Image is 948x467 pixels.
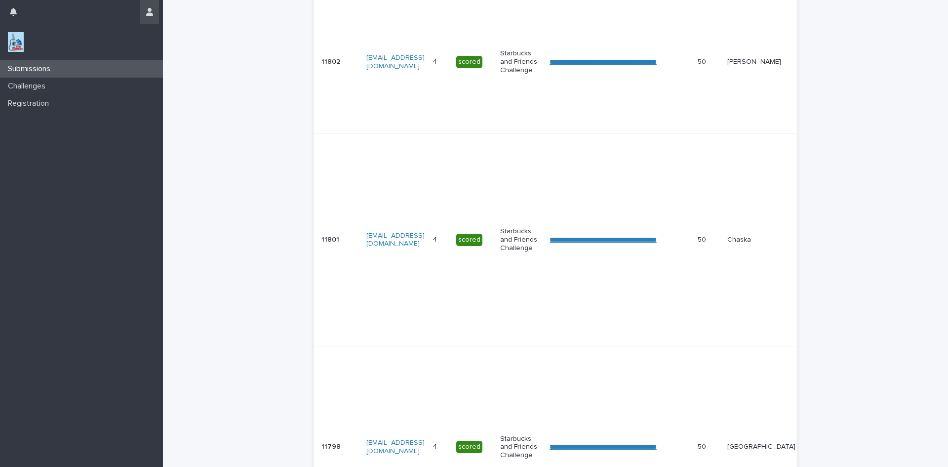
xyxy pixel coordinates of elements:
p: Submissions [4,64,58,74]
p: 11798 [321,441,343,451]
a: [EMAIL_ADDRESS][DOMAIN_NAME] [366,439,425,455]
p: Starbucks and Friends Challenge [500,227,542,252]
p: Starbucks and Friends Challenge [500,49,542,74]
p: 4 [433,56,439,66]
p: 50 [698,56,708,66]
a: [EMAIL_ADDRESS][DOMAIN_NAME] [366,232,425,248]
p: 11801 [321,234,341,244]
div: scored [456,56,482,68]
p: Chaska [727,236,795,244]
img: jxsLJbdS1eYBI7rVAS4p [8,32,24,52]
div: scored [456,441,482,453]
p: 50 [698,234,708,244]
p: Starbucks and Friends Challenge [500,435,542,460]
p: 50 [698,441,708,451]
p: 4 [433,441,439,451]
p: Challenges [4,82,53,91]
p: [PERSON_NAME] [727,58,795,66]
p: [GEOGRAPHIC_DATA] [727,443,795,451]
p: Registration [4,99,57,108]
p: 11802 [321,56,342,66]
div: scored [456,234,482,246]
a: [EMAIL_ADDRESS][DOMAIN_NAME] [366,54,425,70]
p: 4 [433,234,439,244]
